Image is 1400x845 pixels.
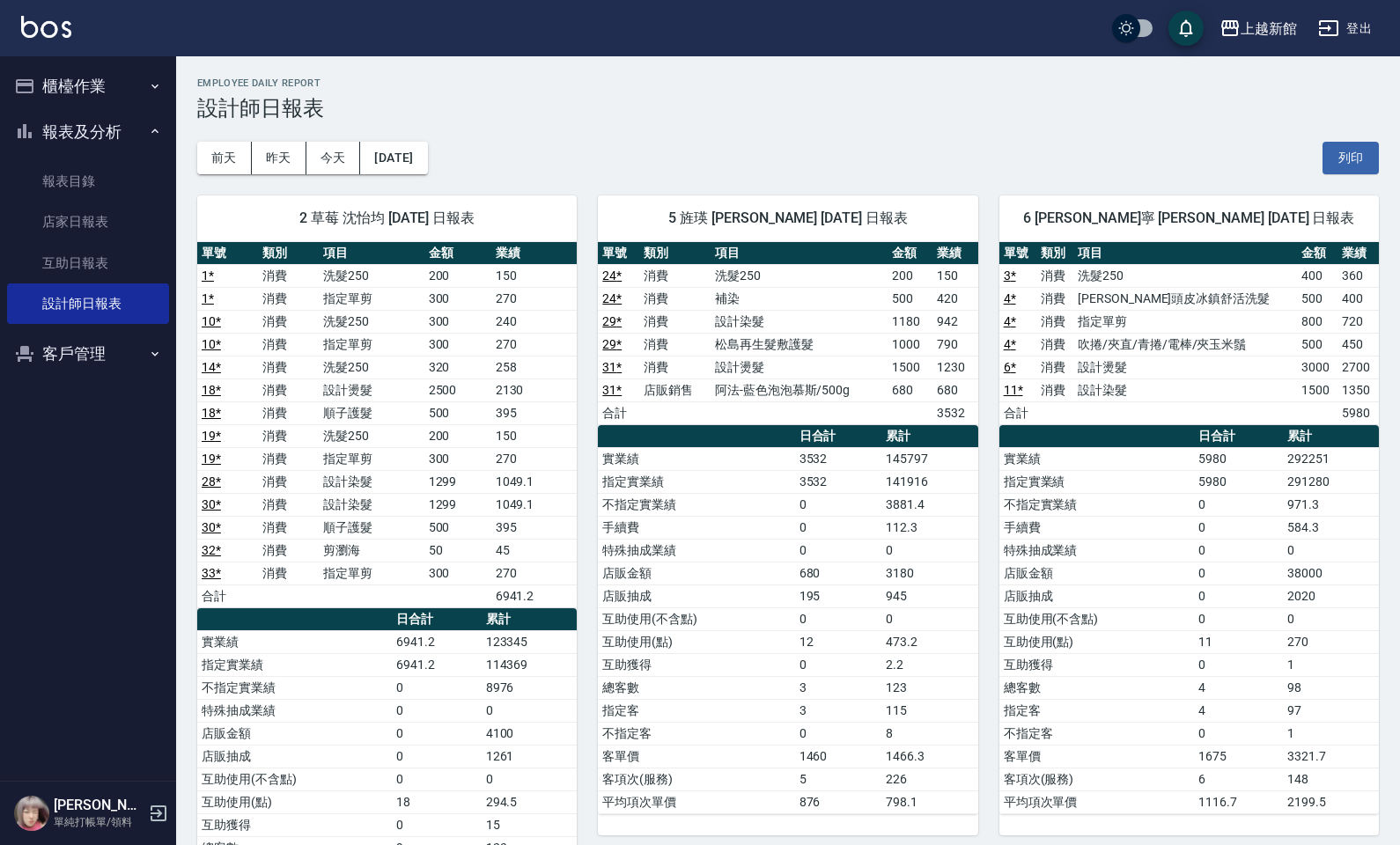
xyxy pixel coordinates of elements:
[7,109,169,155] button: 報表及分析
[999,630,1194,653] td: 互助使用(點)
[424,333,491,356] td: 300
[932,333,977,356] td: 790
[999,722,1194,745] td: 不指定客
[197,242,258,265] th: 單號
[598,242,977,425] table: a dense table
[999,699,1194,722] td: 指定客
[598,242,639,265] th: 單號
[1283,470,1379,493] td: 291280
[392,790,481,813] td: 18
[392,813,481,836] td: 0
[598,653,794,676] td: 互助獲得
[7,161,169,202] a: 報表目錄
[795,447,881,470] td: 3532
[482,722,578,745] td: 4100
[1194,493,1283,516] td: 0
[252,142,306,174] button: 昨天
[319,242,424,265] th: 項目
[258,516,319,539] td: 消費
[424,539,491,562] td: 50
[424,310,491,333] td: 300
[711,242,888,265] th: 項目
[1194,516,1283,539] td: 0
[999,493,1194,516] td: 不指定實業績
[1337,378,1379,401] td: 1350
[1194,607,1283,630] td: 0
[1194,676,1283,699] td: 4
[1194,653,1283,676] td: 0
[1194,722,1283,745] td: 0
[1194,745,1283,768] td: 1675
[1297,378,1338,401] td: 1500
[491,378,578,401] td: 2130
[319,424,424,447] td: 洗髮250
[258,539,319,562] td: 消費
[1297,333,1338,356] td: 500
[1337,401,1379,424] td: 5980
[881,630,978,653] td: 473.2
[1283,722,1379,745] td: 1
[491,584,578,607] td: 6941.2
[1337,310,1379,333] td: 720
[881,653,978,676] td: 2.2
[14,796,49,831] img: Person
[795,607,881,630] td: 0
[258,242,319,265] th: 類別
[639,264,711,287] td: 消費
[482,608,578,631] th: 累計
[1073,356,1297,378] td: 設計燙髮
[932,287,977,310] td: 420
[639,310,711,333] td: 消費
[1283,539,1379,562] td: 0
[795,539,881,562] td: 0
[424,424,491,447] td: 200
[482,745,578,768] td: 1261
[197,630,392,653] td: 實業績
[1311,12,1379,45] button: 登出
[392,630,481,653] td: 6941.2
[482,790,578,813] td: 294.5
[999,584,1194,607] td: 店販抽成
[1194,562,1283,584] td: 0
[1036,287,1073,310] td: 消費
[598,699,794,722] td: 指定客
[1297,242,1338,265] th: 金額
[598,607,794,630] td: 互助使用(不含點)
[491,516,578,539] td: 395
[598,630,794,653] td: 互助使用(點)
[1073,333,1297,356] td: 吹捲/夾直/青捲/電棒/夾玉米鬚
[197,242,577,608] table: a dense table
[319,310,424,333] td: 洗髮250
[197,142,252,174] button: 前天
[482,768,578,790] td: 0
[888,356,932,378] td: 1500
[1194,790,1283,813] td: 1116.7
[1337,287,1379,310] td: 400
[932,378,977,401] td: 680
[795,493,881,516] td: 0
[598,401,639,424] td: 合計
[881,699,978,722] td: 115
[319,539,424,562] td: 剪瀏海
[319,516,424,539] td: 順子護髮
[598,745,794,768] td: 客單價
[258,310,319,333] td: 消費
[711,356,888,378] td: 設計燙髮
[424,516,491,539] td: 500
[639,287,711,310] td: 消費
[482,676,578,699] td: 8976
[1283,516,1379,539] td: 584.3
[888,378,932,401] td: 680
[999,470,1194,493] td: 指定實業績
[999,768,1194,790] td: 客項次(服務)
[197,96,1379,121] h3: 設計師日報表
[258,493,319,516] td: 消費
[795,630,881,653] td: 12
[598,676,794,699] td: 總客數
[1283,676,1379,699] td: 98
[999,447,1194,470] td: 實業績
[795,790,881,813] td: 876
[999,745,1194,768] td: 客單價
[319,356,424,378] td: 洗髮250
[888,242,932,265] th: 金額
